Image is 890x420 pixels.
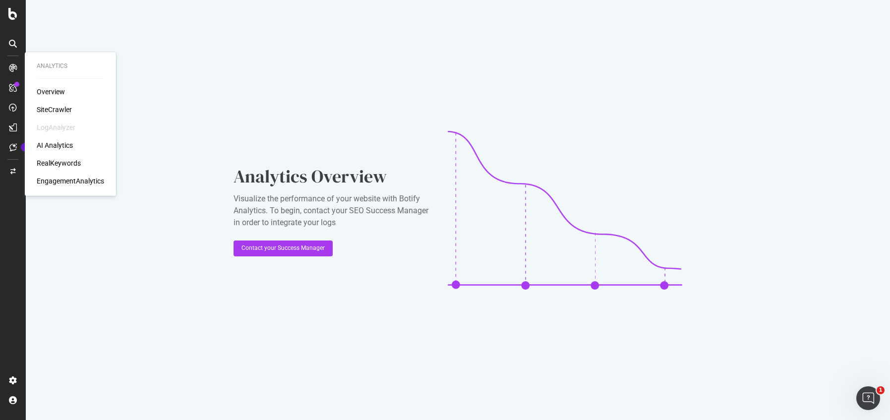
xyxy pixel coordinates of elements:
[37,158,81,168] a: RealKeywords
[234,193,432,229] div: Visualize the performance of your website with Botify Analytics. To begin, contact your SEO Succe...
[241,244,325,252] div: Contact your Success Manager
[877,386,885,394] span: 1
[21,143,30,152] div: Tooltip anchor
[37,122,75,132] div: LogAnalyzer
[234,240,333,256] button: Contact your Success Manager
[37,140,73,150] a: AI Analytics
[37,105,72,115] a: SiteCrawler
[37,62,104,70] div: Analytics
[856,386,880,410] iframe: Intercom live chat
[234,164,432,189] div: Analytics Overview
[448,131,682,290] img: CaL_T18e.png
[37,87,65,97] a: Overview
[37,176,104,186] a: EngagementAnalytics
